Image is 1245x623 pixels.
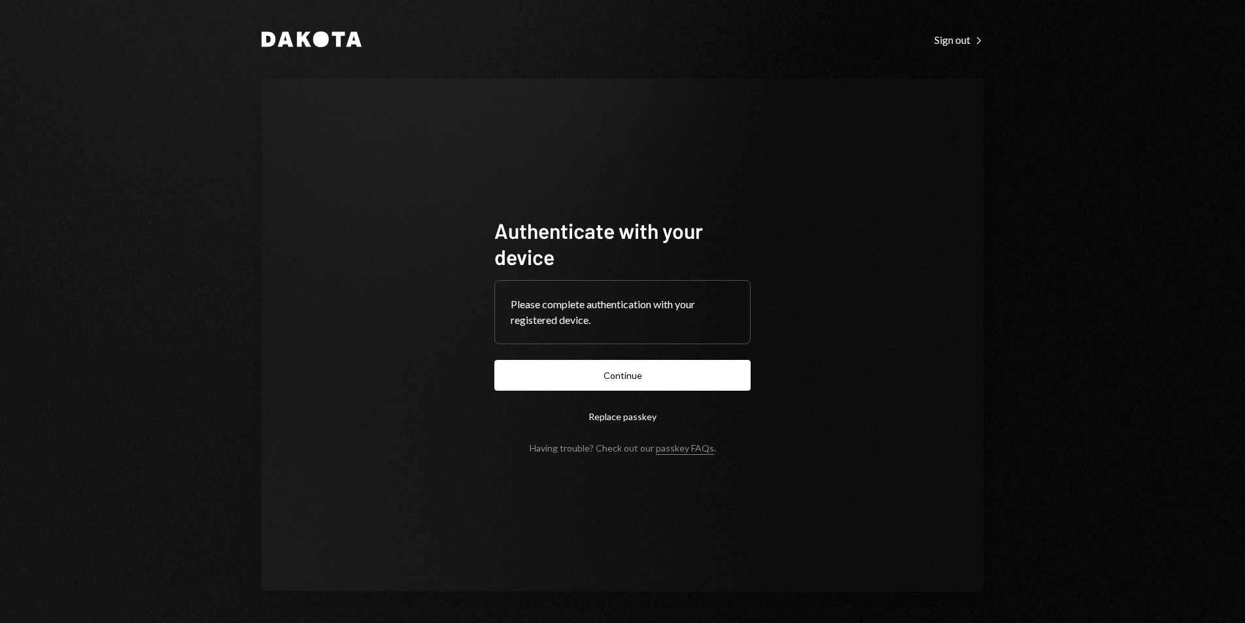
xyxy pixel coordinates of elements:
[656,442,714,455] a: passkey FAQs
[494,360,751,391] button: Continue
[494,401,751,432] button: Replace passkey
[494,217,751,270] h1: Authenticate with your device
[511,296,734,328] div: Please complete authentication with your registered device.
[934,32,983,46] a: Sign out
[530,442,716,454] div: Having trouble? Check out our .
[934,33,983,46] div: Sign out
